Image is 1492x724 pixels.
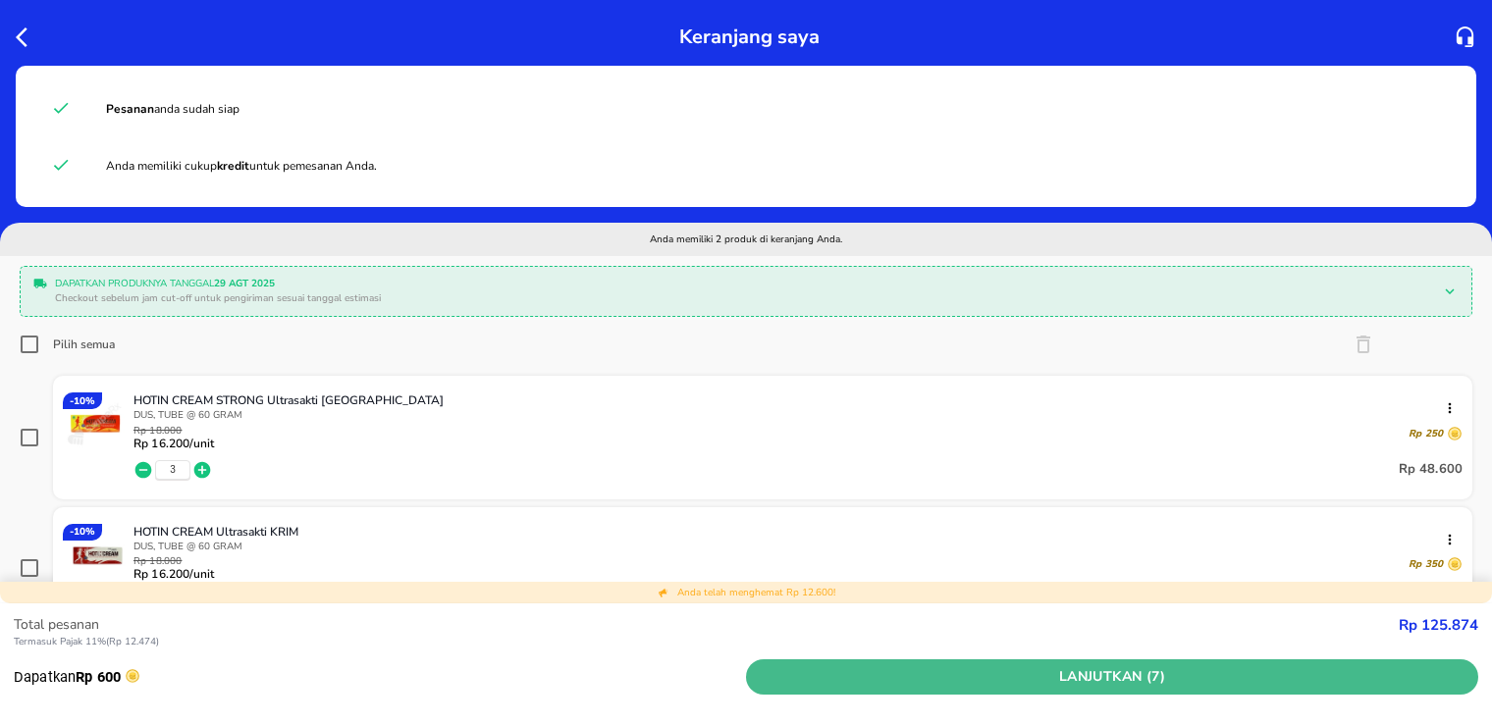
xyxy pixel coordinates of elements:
[754,665,1470,690] span: Lanjutkan (7)
[55,291,1429,306] p: Checkout sebelum jam cut-off untuk pengiriman sesuai tanggal estimasi
[14,666,746,688] p: Dapatkan
[76,668,121,686] strong: Rp 600
[63,392,128,457] img: HOTIN CREAM STRONG Ultrasakti KRIM
[133,437,214,450] p: Rp 16.200 /unit
[63,524,102,541] div: - 10 %
[106,101,154,117] strong: Pesanan
[63,392,102,409] div: - 10 %
[679,20,820,54] p: Keranjang saya
[658,587,669,598] img: total discount
[1409,557,1443,571] p: Rp 350
[55,277,1429,291] p: Dapatkan produknya tanggal
[53,336,115,352] div: Pilih semua
[14,635,1399,649] p: Termasuk Pajak 11% ( Rp 12.474 )
[133,392,1447,408] p: HOTIN CREAM STRONG Ultrasakti [GEOGRAPHIC_DATA]
[133,540,1463,553] p: DUS, TUBE @ 60 GRAM
[214,277,275,290] b: 29 Agt 2025
[1399,615,1478,635] strong: Rp 125.874
[217,158,249,174] strong: kredit
[106,158,377,174] span: Anda memiliki cukup untuk pemesanan Anda.
[133,556,214,567] p: Rp 18.000
[63,524,128,589] img: HOTIN CREAM Ultrasakti KRIM
[1399,458,1463,482] p: Rp 48.600
[1409,427,1443,440] p: Rp 250
[170,463,176,477] button: 3
[133,524,1447,540] p: HOTIN CREAM Ultrasakti KRIM
[133,567,214,581] p: Rp 16.200 /unit
[14,614,1399,635] p: Total pesanan
[106,101,240,117] span: anda sudah siap
[133,426,214,437] p: Rp 18.000
[133,408,1463,422] p: DUS, TUBE @ 60 GRAM
[26,272,1466,311] div: Dapatkan produknya tanggal29 Agt 2025Checkout sebelum jam cut-off untuk pengiriman sesuai tanggal...
[746,659,1478,696] button: Lanjutkan (7)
